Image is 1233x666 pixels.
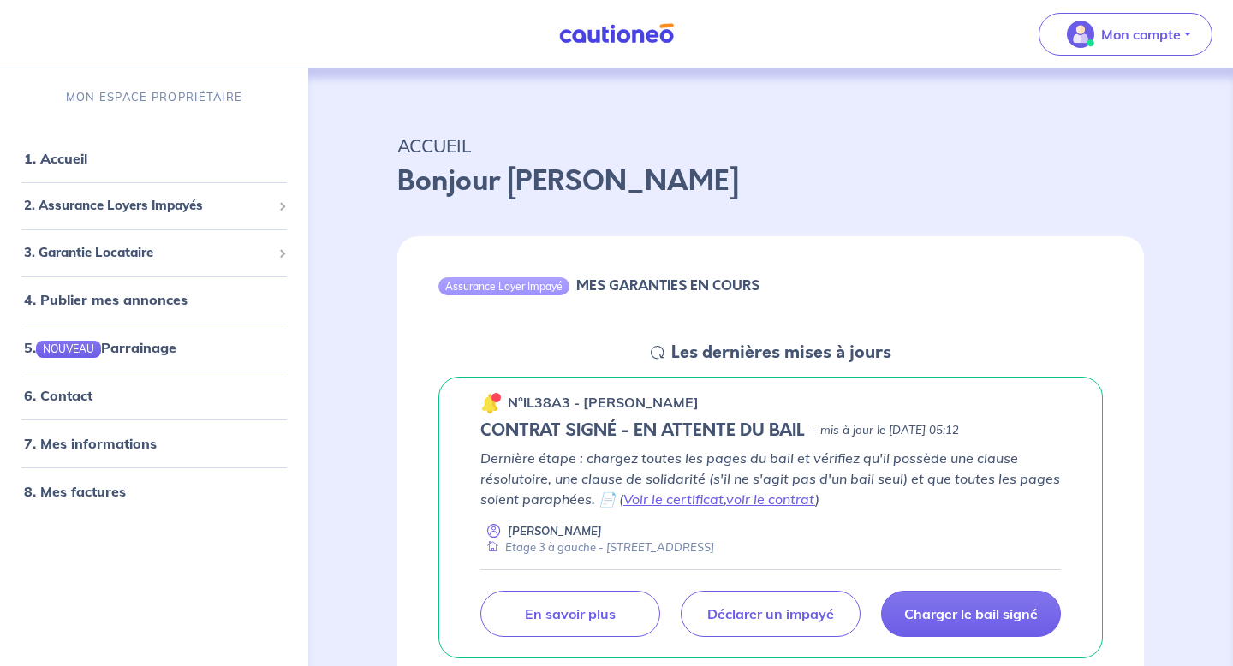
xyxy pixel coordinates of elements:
[525,605,616,622] p: En savoir plus
[552,23,681,45] img: Cautioneo
[671,342,891,363] h5: Les dernières mises à jours
[480,539,714,556] div: Etage 3 à gauche - [STREET_ADDRESS]
[438,277,569,294] div: Assurance Loyer Impayé
[7,282,301,317] div: 4. Publier mes annonces
[24,483,126,500] a: 8. Mes factures
[508,392,699,413] p: n°lL38A3 - [PERSON_NAME]
[7,330,301,365] div: 5.NOUVEAUParrainage
[24,387,92,404] a: 6. Contact
[24,150,87,167] a: 1. Accueil
[1067,21,1094,48] img: illu_account_valid_menu.svg
[7,426,301,461] div: 7. Mes informations
[7,378,301,413] div: 6. Contact
[681,591,861,637] a: Déclarer un impayé
[7,141,301,175] div: 1. Accueil
[508,523,602,539] p: [PERSON_NAME]
[24,196,271,216] span: 2. Assurance Loyers Impayés
[623,491,724,508] a: Voir le certificat
[881,591,1061,637] a: Charger le bail signé
[480,420,805,441] h5: CONTRAT SIGNÉ - EN ATTENTE DU BAIL
[1039,13,1212,56] button: illu_account_valid_menu.svgMon compte
[397,130,1144,161] p: ACCUEIL
[7,189,301,223] div: 2. Assurance Loyers Impayés
[66,89,242,105] p: MON ESPACE PROPRIÉTAIRE
[397,161,1144,202] p: Bonjour [PERSON_NAME]
[7,236,301,270] div: 3. Garantie Locataire
[24,243,271,263] span: 3. Garantie Locataire
[480,393,501,413] img: 🔔
[7,474,301,508] div: 8. Mes factures
[480,448,1061,509] p: Dernière étape : chargez toutes les pages du bail et vérifiez qu'il possède une clause résolutoir...
[24,339,176,356] a: 5.NOUVEAUParrainage
[812,422,959,439] p: - mis à jour le [DATE] 05:12
[904,605,1038,622] p: Charger le bail signé
[1101,24,1181,45] p: Mon compte
[480,591,660,637] a: En savoir plus
[576,277,759,294] h6: MES GARANTIES EN COURS
[726,491,815,508] a: voir le contrat
[24,291,188,308] a: 4. Publier mes annonces
[480,420,1061,441] div: state: CONTRACT-SIGNED, Context: NEW,MAYBE-CERTIFICATE,ALONE,LESSOR-DOCUMENTS
[707,605,834,622] p: Déclarer un impayé
[24,435,157,452] a: 7. Mes informations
